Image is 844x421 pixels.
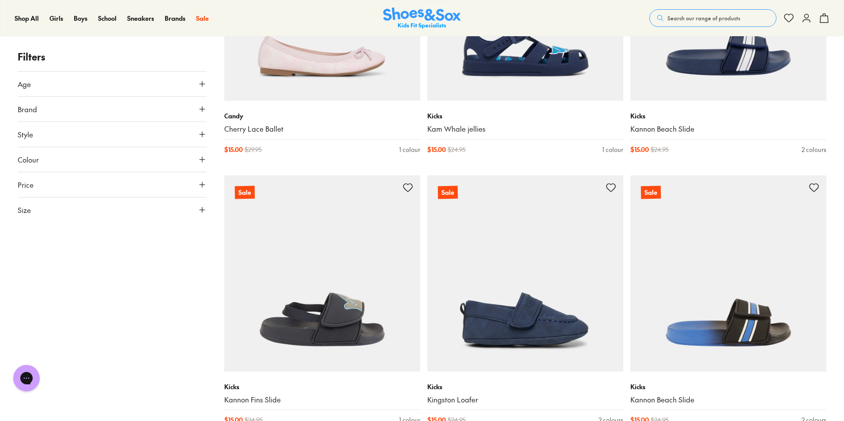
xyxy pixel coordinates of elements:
[427,124,623,134] a: Kam Whale jellies
[630,145,649,154] span: $ 15.00
[18,129,33,140] span: Style
[802,145,826,154] div: 2 colours
[18,172,207,197] button: Price
[18,179,34,190] span: Price
[427,175,623,372] a: Sale
[224,175,420,372] a: Sale
[15,14,39,23] a: Shop All
[74,14,87,23] a: Boys
[427,395,623,405] a: Kingston Loafer
[383,8,461,29] img: SNS_Logo_Responsive.svg
[245,145,262,154] span: $ 29.95
[649,9,776,27] button: Search our range of products
[630,382,826,391] p: Kicks
[427,382,623,391] p: Kicks
[383,8,461,29] a: Shoes & Sox
[667,14,740,22] span: Search our range of products
[224,145,243,154] span: $ 15.00
[18,122,207,147] button: Style
[18,79,31,89] span: Age
[18,49,207,64] p: Filters
[18,154,39,165] span: Colour
[224,382,420,391] p: Kicks
[9,362,44,394] iframe: Gorgias live chat messenger
[630,111,826,121] p: Kicks
[18,147,207,172] button: Colour
[49,14,63,23] a: Girls
[18,205,31,215] span: Size
[427,111,623,121] p: Kicks
[235,186,255,199] p: Sale
[438,186,458,199] p: Sale
[399,145,420,154] div: 1 colour
[602,145,623,154] div: 1 colour
[641,186,661,199] p: Sale
[630,175,826,372] a: Sale
[98,14,117,23] a: School
[18,104,37,114] span: Brand
[165,14,185,23] a: Brands
[127,14,154,23] a: Sneakers
[196,14,209,23] a: Sale
[224,111,420,121] p: Candy
[448,145,466,154] span: $ 24.95
[651,145,669,154] span: $ 24.95
[18,197,207,222] button: Size
[427,145,446,154] span: $ 15.00
[18,97,207,121] button: Brand
[224,395,420,405] a: Kannon Fins Slide
[18,72,207,96] button: Age
[224,124,420,134] a: Cherry Lace Ballet
[630,124,826,134] a: Kannon Beach Slide
[630,395,826,405] a: Kannon Beach Slide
